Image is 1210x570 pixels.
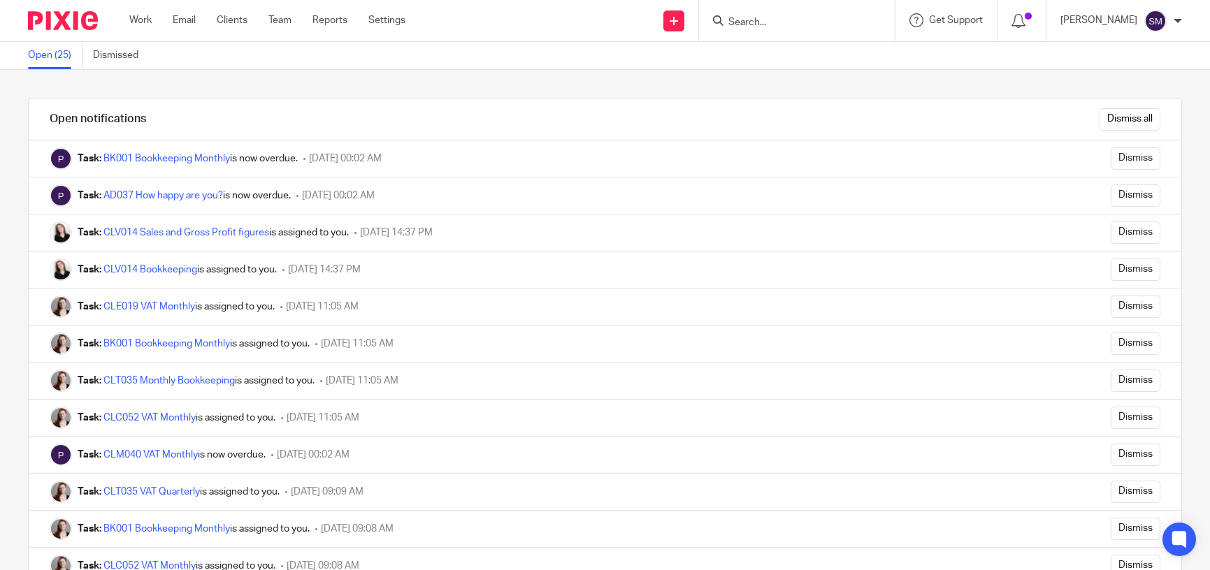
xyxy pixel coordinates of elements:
[103,450,198,460] a: CLM040 VAT Monthly
[1111,370,1160,392] input: Dismiss
[217,13,247,27] a: Clients
[173,13,196,27] a: Email
[103,228,269,237] a: CLV014 Sales and Gross Profit figures
[727,17,853,29] input: Search
[326,376,398,386] span: [DATE] 11:05 AM
[103,154,230,163] a: BK001 Bookkeeping Monthly
[93,42,149,69] a: Dismissed
[103,487,200,497] a: CLT035 VAT Quarterly
[1100,108,1160,131] input: Dismiss all
[78,374,315,388] div: is assigned to you.
[50,370,72,392] img: Rose Smith
[50,481,72,503] img: Rose Smith
[78,189,291,203] div: is now overdue.
[78,226,349,240] div: is assigned to you.
[78,487,101,497] b: Task:
[1111,295,1160,318] input: Dismiss
[78,263,277,277] div: is assigned to you.
[50,407,72,429] img: Rose Smith
[78,265,101,275] b: Task:
[78,152,298,166] div: is now overdue.
[28,42,82,69] a: Open (25)
[50,518,72,540] img: Rose Smith
[1111,518,1160,540] input: Dismiss
[50,147,72,170] img: Pixie
[1111,444,1160,466] input: Dismiss
[103,524,230,534] a: BK001 Bookkeeping Monthly
[78,191,101,200] b: Task:
[50,444,72,466] img: Pixie
[368,13,405,27] a: Settings
[291,487,363,497] span: [DATE] 09:09 AM
[78,339,101,349] b: Task:
[50,258,72,281] img: Molly Burns
[1060,13,1137,27] p: [PERSON_NAME]
[78,302,101,312] b: Task:
[309,154,382,163] span: [DATE] 00:02 AM
[302,191,375,200] span: [DATE] 00:02 AM
[288,265,361,275] span: [DATE] 14:37 PM
[312,13,347,27] a: Reports
[50,332,72,355] img: Rose Smith
[78,522,310,536] div: is assigned to you.
[1111,221,1160,244] input: Dismiss
[78,448,266,462] div: is now overdue.
[103,339,230,349] a: BK001 Bookkeeping Monthly
[277,450,350,460] span: [DATE] 00:02 AM
[50,221,72,244] img: Molly Burns
[78,411,275,425] div: is assigned to you.
[50,184,72,207] img: Pixie
[50,295,72,318] img: Rose Smith
[321,524,394,534] span: [DATE] 09:08 AM
[1111,147,1160,170] input: Dismiss
[268,13,291,27] a: Team
[321,339,394,349] span: [DATE] 11:05 AM
[103,413,196,423] a: CLC052 VAT Monthly
[78,524,101,534] b: Task:
[1111,184,1160,207] input: Dismiss
[78,228,101,237] b: Task:
[78,154,101,163] b: Task:
[1111,407,1160,429] input: Dismiss
[28,11,98,30] img: Pixie
[103,191,223,200] a: AD037 How happy are you?
[286,302,359,312] span: [DATE] 11:05 AM
[78,413,101,423] b: Task:
[360,228,433,237] span: [DATE] 14:37 PM
[78,485,280,499] div: is assigned to you.
[1111,332,1160,355] input: Dismiss
[50,112,146,126] h1: Open notifications
[1111,258,1160,281] input: Dismiss
[78,450,101,460] b: Task:
[929,15,983,25] span: Get Support
[1144,10,1167,32] img: svg%3E
[1111,481,1160,503] input: Dismiss
[103,265,197,275] a: CLV014 Bookkeeping
[103,302,195,312] a: CLE019 VAT Monthly
[78,337,310,351] div: is assigned to you.
[287,413,359,423] span: [DATE] 11:05 AM
[78,300,275,314] div: is assigned to you.
[129,13,152,27] a: Work
[78,376,101,386] b: Task:
[103,376,235,386] a: CLT035 Monthly Bookkeeping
